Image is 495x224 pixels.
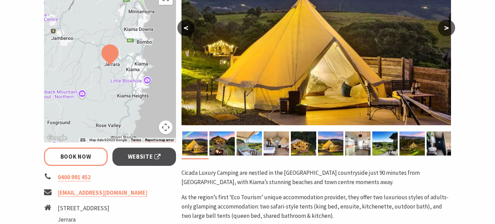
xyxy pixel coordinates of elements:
img: Cicada Bell Tent communal kitchen [345,131,371,156]
button: > [438,20,455,36]
a: Book Now [44,148,108,166]
a: Website [112,148,176,166]
img: Black Prince deck with outdoor kitchen and view [236,131,262,156]
li: [STREET_ADDRESS] [58,204,124,213]
button: Keyboard shortcuts [80,138,85,142]
img: Black Prince Safari Tent [209,131,235,156]
img: Green Grocer Bell Tent deck with view [372,131,398,156]
span: Map data ©2025 Google [89,138,127,142]
p: Cicada Luxury Camping are nestled in the [GEOGRAPHIC_DATA] countryside just 90 minutes from [GEOG... [181,168,451,187]
a: Report a map error [145,138,174,142]
img: Blue Moon Bell Tent [318,131,343,156]
img: Google [46,134,68,142]
button: < [177,20,195,36]
img: Black Prince Safari Tent Bathroom [427,131,452,156]
span: Website [128,152,161,161]
p: As the region’s first ‘Eco Tourism’ unique accommodation provider, they offer two luxurious style... [181,193,451,221]
a: [EMAIL_ADDRESS][DOMAIN_NAME] [58,189,147,197]
a: Terms (opens in new tab) [131,138,141,142]
a: Open this area in Google Maps (opens a new window) [46,134,68,142]
a: 0400 991 452 [58,173,91,181]
img: Golden Emperor Safari Tent [291,131,316,156]
img: Black Prince Safari Tent [264,131,289,156]
img: Green Grocer Bell Tent [399,131,425,156]
button: Map camera controls [159,120,173,134]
